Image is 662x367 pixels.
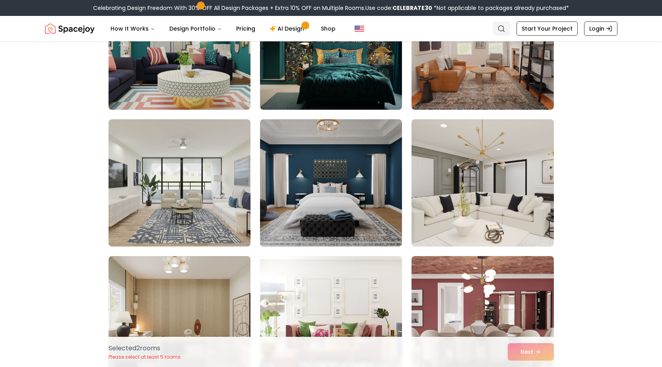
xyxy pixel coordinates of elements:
a: Pricing [230,21,262,37]
span: Use code: [365,4,432,12]
a: Start Your Project [516,21,578,36]
div: Celebrating Design Freedom With 30% OFF All Design Packages + Extra 10% OFF on Multiple Rooms. [93,4,569,12]
p: Selected 2 room s [109,344,181,353]
a: AI Design [263,21,313,37]
b: CELEBRATE30 [392,4,432,12]
a: Spacejoy [45,21,95,37]
img: Room room-38 [260,119,402,247]
p: Please select at least 5 rooms [109,354,181,360]
a: Shop [314,21,342,37]
img: Spacejoy Logo [45,21,95,37]
a: Login [584,21,617,36]
img: Room room-39 [412,119,553,247]
span: *Not applicable to packages already purchased* [432,4,569,12]
button: Design Portfolio [163,21,228,37]
img: Room room-37 [109,119,250,247]
img: United States [355,24,364,33]
nav: Global [45,16,617,41]
button: How It Works [104,21,161,37]
nav: Main [104,21,342,37]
